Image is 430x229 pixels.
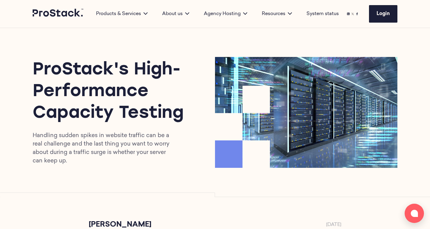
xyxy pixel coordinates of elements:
[377,11,390,16] span: Login
[306,10,339,17] a: System status
[255,10,299,17] div: Resources
[215,57,397,168] img: Prostack-BlogImage-June25-CapacityTesting-768x468.png
[33,9,84,19] a: Prostack logo
[197,10,255,17] div: Agency Hosting
[155,10,197,17] div: About us
[89,221,151,228] h2: [PERSON_NAME]
[89,10,155,17] div: Products & Services
[369,5,397,23] a: Login
[33,59,193,124] h1: ProStack's High-Performance Capacity Testing
[33,132,177,165] p: Handling sudden spikes in website traffic can be a real challenge and the last thing you want to ...
[405,204,424,223] button: Open chat window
